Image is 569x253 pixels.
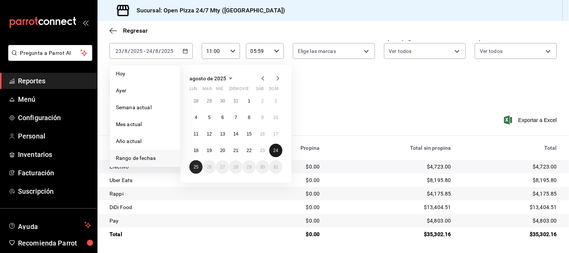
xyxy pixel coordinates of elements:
[255,190,320,197] div: $0.00
[216,111,229,124] button: 6 de agosto de 2025
[229,160,242,174] button: 28 de agosto de 2025
[195,115,197,120] abbr: 4 de agosto de 2025
[18,131,91,141] span: Personal
[161,48,174,54] input: ----
[247,148,252,153] abbr: 22 de agosto de 2025
[463,217,557,224] div: $4,803.00
[220,148,225,153] abbr: 20 de agosto de 2025
[18,186,91,196] span: Suscripción
[463,190,557,197] div: $4,175.85
[5,54,92,62] a: Pregunta a Parrot AI
[83,20,89,26] button: open_drawer_menu
[463,176,557,184] div: $8,195.80
[255,230,320,238] div: $0.00
[256,86,264,94] abbr: sábado
[203,86,212,94] abbr: martes
[18,238,91,248] span: Recomienda Parrot
[153,48,155,54] span: /
[18,113,91,123] span: Configuración
[298,47,336,55] span: Elige las marcas
[110,190,243,197] div: Rappi
[203,127,216,141] button: 12 de agosto de 2025
[332,203,451,211] div: $13,404.51
[269,160,282,174] button: 31 de agosto de 2025
[255,217,320,224] div: $0.00
[216,127,229,141] button: 13 de agosto de 2025
[233,148,238,153] abbr: 21 de agosto de 2025
[220,131,225,137] abbr: 13 de agosto de 2025
[233,131,238,137] abbr: 14 de agosto de 2025
[260,148,265,153] abbr: 23 de agosto de 2025
[189,160,203,174] button: 25 de agosto de 2025
[229,86,273,94] abbr: jueves
[243,144,256,157] button: 22 de agosto de 2025
[256,144,269,157] button: 23 de agosto de 2025
[207,98,212,104] abbr: 29 de julio de 2025
[122,48,124,54] span: /
[233,98,238,104] abbr: 31 de julio de 2025
[144,48,145,54] span: -
[189,111,203,124] button: 4 de agosto de 2025
[203,160,216,174] button: 26 de agosto de 2025
[110,176,243,184] div: Uber Eats
[248,98,251,104] abbr: 1 de agosto de 2025
[243,111,256,124] button: 8 de agosto de 2025
[194,131,198,137] abbr: 11 de agosto de 2025
[116,70,174,78] span: Hoy
[261,98,264,104] abbr: 2 de agosto de 2025
[221,115,224,120] abbr: 6 de agosto de 2025
[116,120,174,128] span: Mes actual
[332,230,451,238] div: $35,302.16
[256,94,269,108] button: 2 de agosto de 2025
[506,116,557,125] button: Exportar a Excel
[124,48,128,54] input: --
[18,168,91,178] span: Facturación
[207,131,212,137] abbr: 12 de agosto de 2025
[273,131,278,137] abbr: 17 de agosto de 2025
[269,127,282,141] button: 17 de agosto de 2025
[256,127,269,141] button: 16 de agosto de 2025
[203,111,216,124] button: 5 de agosto de 2025
[110,203,243,211] div: DiDi Food
[332,190,451,197] div: $4,175.85
[8,45,92,61] button: Pregunta a Parrot AI
[243,160,256,174] button: 29 de agosto de 2025
[233,164,238,170] abbr: 28 de agosto de 2025
[235,115,237,120] abbr: 7 de agosto de 2025
[389,47,412,55] span: Ver todos
[110,27,148,34] button: Regresar
[116,137,174,145] span: Año actual
[269,86,279,94] abbr: domingo
[480,47,503,55] span: Ver todos
[273,148,278,153] abbr: 24 de agosto de 2025
[207,148,212,153] abbr: 19 de agosto de 2025
[203,144,216,157] button: 19 de agosto de 2025
[116,154,174,162] span: Rango de fechas
[208,115,211,120] abbr: 5 de agosto de 2025
[275,98,277,104] abbr: 3 de agosto de 2025
[247,131,252,137] abbr: 15 de agosto de 2025
[216,144,229,157] button: 20 de agosto de 2025
[243,127,256,141] button: 15 de agosto de 2025
[229,144,242,157] button: 21 de agosto de 2025
[261,115,264,120] abbr: 9 de agosto de 2025
[269,94,282,108] button: 3 de agosto de 2025
[229,127,242,141] button: 14 de agosto de 2025
[229,111,242,124] button: 7 de agosto de 2025
[202,36,240,41] label: Hora inicio
[216,160,229,174] button: 27 de agosto de 2025
[131,6,285,15] h3: Sucursal: Open Pizza 24/7 Mty ([GEOGRAPHIC_DATA])
[247,164,252,170] abbr: 29 de agosto de 2025
[273,115,278,120] abbr: 10 de agosto de 2025
[273,164,278,170] abbr: 31 de agosto de 2025
[110,217,243,224] div: Pay
[189,94,203,108] button: 28 de julio de 2025
[332,145,451,151] div: Total sin propina
[463,145,557,151] div: Total
[20,49,81,57] span: Pregunta a Parrot AI
[463,203,557,211] div: $13,404.51
[207,164,212,170] abbr: 26 de agosto de 2025
[189,127,203,141] button: 11 de agosto de 2025
[128,48,130,54] span: /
